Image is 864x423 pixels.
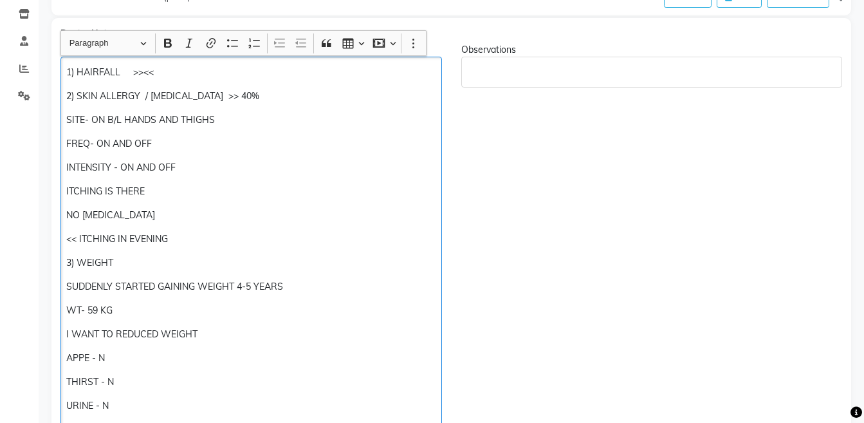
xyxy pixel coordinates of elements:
p: 2) SKIN ALLERGY / [MEDICAL_DATA] >> 40% [66,89,436,103]
p: ITCHING IS THERE [66,185,436,198]
button: Paragraph [64,33,152,53]
p: SUDDENLY STARTED GAINING WEIGHT 4-5 YEARS [66,280,436,294]
p: NO [MEDICAL_DATA] [66,209,436,222]
p: I WANT TO REDUCED WEIGHT [66,328,436,341]
div: Doctor Notes [60,27,842,41]
p: SITE- ON B/L HANDS AND THIGHS [66,113,436,127]
p: 1) HAIRFALL >><< [66,66,436,79]
p: THIRST - N [66,375,436,389]
div: Observations [461,43,843,57]
p: 3) WEIGHT [66,256,436,270]
p: URINE - N [66,399,436,413]
span: Paragraph [69,35,136,51]
div: Rich Text Editor, main [461,57,843,88]
p: << ITCHING IN EVENING [66,232,436,246]
p: WT- 59 KG [66,304,436,317]
div: Editor toolbar [61,31,426,55]
p: FREQ- ON AND OFF [66,137,436,151]
p: INTENSITY - ON AND OFF [66,161,436,174]
p: APPE - N [66,352,436,365]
